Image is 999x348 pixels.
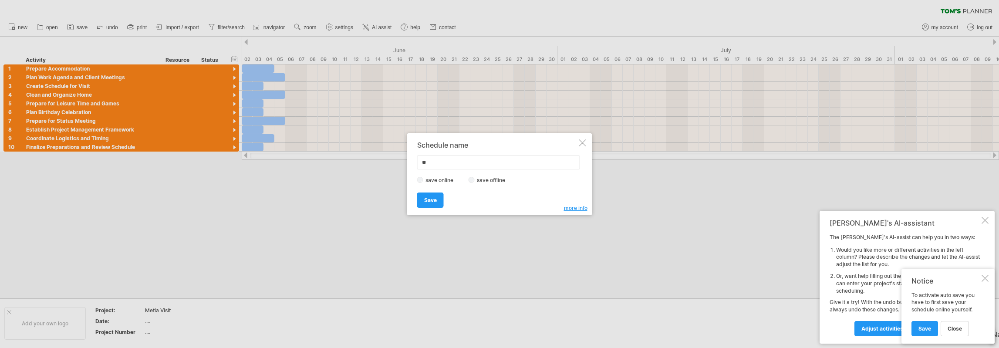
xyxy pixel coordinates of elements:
[836,247,980,268] li: Would you like more or different activities in the left column? Please describe the changes and l...
[911,292,980,336] div: To activate auto save you have to first save your schedule online yourself.
[423,177,461,183] label: save online
[417,141,577,149] div: Schedule name
[830,219,980,227] div: [PERSON_NAME]'s AI-assistant
[564,205,587,211] span: more info
[941,321,969,336] a: close
[911,321,938,336] a: Save
[417,193,444,208] a: Save
[918,325,931,332] span: Save
[475,177,513,183] label: save offline
[861,325,903,332] span: Adjust activities
[836,273,980,294] li: Or, want help filling out the planning automatically? You can enter your project's start & end da...
[948,325,962,332] span: close
[830,234,980,336] div: The [PERSON_NAME]'s AI-assist can help you in two ways: Give it a try! With the undo button in th...
[854,321,910,336] a: Adjust activities
[911,277,980,285] div: Notice
[424,197,437,203] span: Save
